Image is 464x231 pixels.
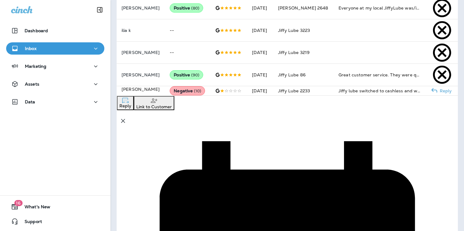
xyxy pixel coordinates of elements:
span: 16 [14,200,22,206]
button: Collapse Sidebar [91,4,108,16]
button: Dashboard [6,25,104,37]
span: ( 10 ) [194,88,201,94]
p: [PERSON_NAME] [122,6,160,10]
button: Assets [6,78,104,90]
p: Data [25,99,35,104]
span: Jiffy Lube 86 [278,72,306,78]
span: [PERSON_NAME] 2648 [278,5,328,11]
td: [DATE] [247,19,273,41]
div: Jiffy lube switched to cashless and was not informed of it until after service was done. All I ha... [338,88,421,94]
p: [PERSON_NAME] [122,72,160,77]
button: Marketing [6,60,104,72]
button: 16What's New [6,201,104,213]
div: Positive [170,3,203,13]
td: [DATE] [247,41,273,64]
button: Inbox [6,42,104,55]
span: Jiffy Lube 3219 [278,50,310,55]
div: Everyone at my local JiffyLube was/is friendly and professional. I think they're great! [338,5,421,11]
span: What's New [18,204,50,212]
span: Jiffy Lube 2233 [278,88,310,94]
span: ( 90 ) [191,72,199,78]
span: Support [18,219,42,226]
p: [PERSON_NAME] [122,86,160,92]
div: Great customer service. They were quick professional and even found something that was wrong that... [338,72,421,78]
button: Link to Customer [134,96,174,110]
td: -- [165,19,210,41]
p: Dashboard [25,28,48,33]
div: Click to view Customer Drawer [122,86,160,92]
td: [DATE] [247,86,273,95]
button: Data [6,96,104,108]
div: Negative [170,86,205,95]
p: Reply [437,88,452,93]
td: [DATE] [247,64,273,86]
button: Reply [117,96,134,110]
p: [PERSON_NAME] [122,50,160,55]
button: Support [6,215,104,228]
span: ( 80 ) [191,6,199,11]
p: Assets [25,82,39,87]
p: Marketing [25,64,46,69]
div: Positive [170,70,203,79]
p: Inbox [25,46,37,51]
p: ilia k [122,28,160,33]
td: -- [165,41,210,64]
span: Jiffy Lube 3223 [278,28,310,33]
